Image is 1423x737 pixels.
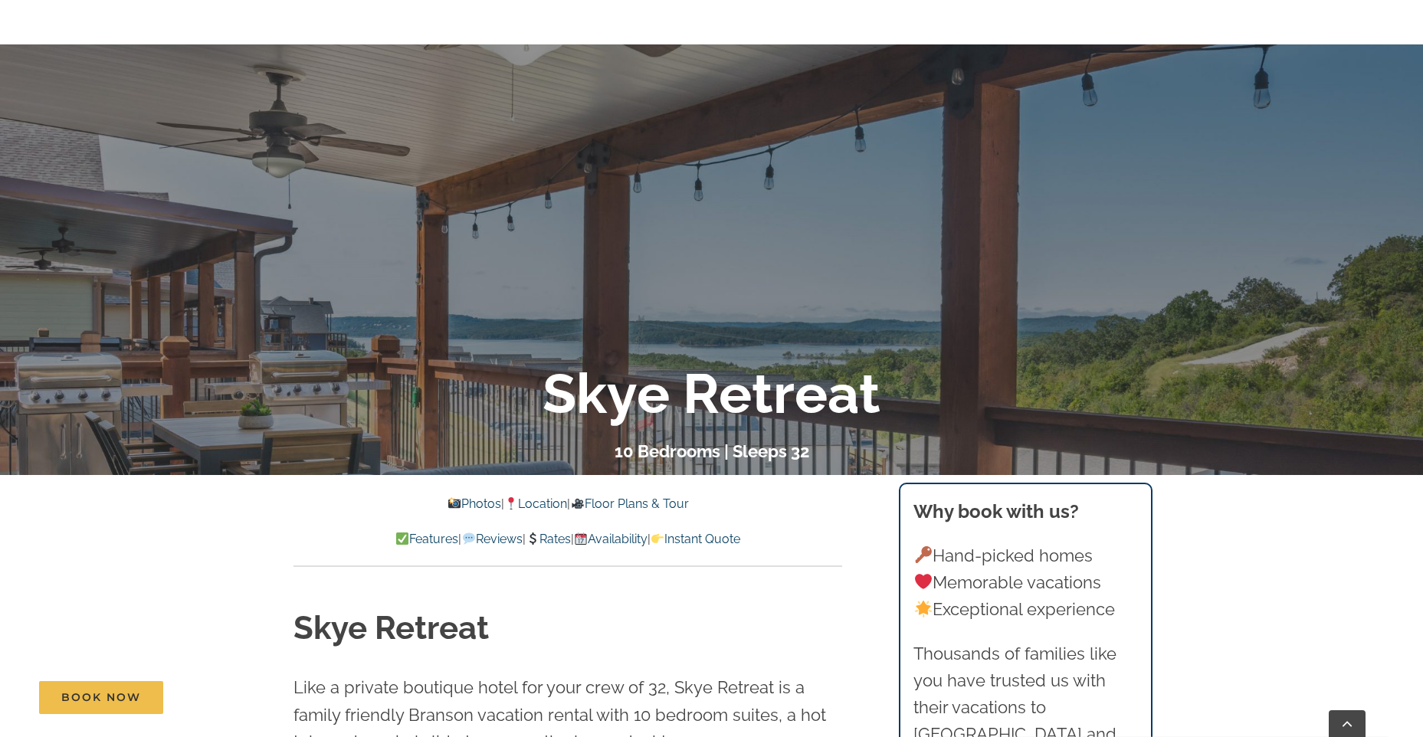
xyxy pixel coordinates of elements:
[505,497,517,509] img: 📍
[570,496,688,511] a: Floor Plans & Tour
[615,441,809,461] h3: 10 Bedrooms | Sleeps 32
[526,532,571,546] a: Rates
[651,532,740,546] a: Instant Quote
[293,606,842,651] h1: Skye Retreat
[395,532,458,546] a: Features
[463,532,475,545] img: 💬
[915,546,932,563] img: 🔑
[461,532,522,546] a: Reviews
[448,496,501,511] a: Photos
[293,494,842,514] p: | |
[39,681,163,714] a: Book Now
[913,542,1137,624] p: Hand-picked homes Memorable vacations Exceptional experience
[574,532,648,546] a: Availability
[651,532,664,545] img: 👉
[504,496,567,511] a: Location
[575,532,587,545] img: 📆
[448,497,461,509] img: 📸
[396,532,408,545] img: ✅
[572,497,584,509] img: 🎥
[915,601,932,617] img: 🌟
[293,529,842,549] p: | | | |
[915,573,932,590] img: ❤️
[61,691,141,704] span: Book Now
[543,362,880,427] b: Skye Retreat
[913,498,1137,526] h3: Why book with us?
[526,532,539,545] img: 💲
